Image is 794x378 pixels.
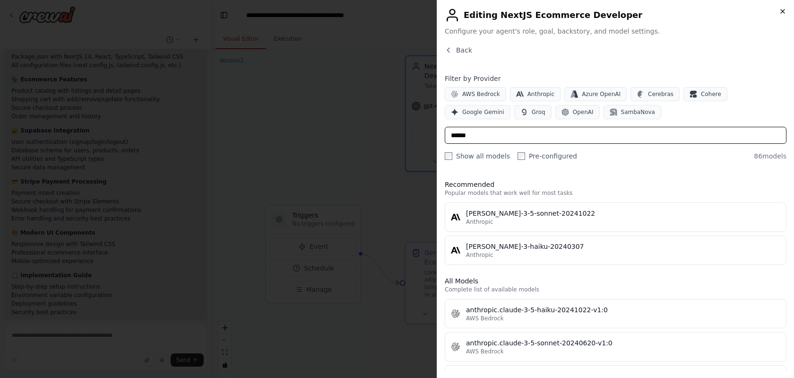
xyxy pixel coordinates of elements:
[514,105,552,119] button: Groq
[445,152,452,160] input: Show all models
[466,315,504,322] span: AWS Bedrock
[532,108,545,116] span: Groq
[604,105,661,119] button: SambaNova
[445,276,786,286] h3: All Models
[582,90,621,98] span: Azure OpenAI
[564,87,627,101] button: Azure OpenAI
[445,332,786,361] button: anthropic.claude-3-5-sonnet-20240620-v1:0AWS Bedrock
[445,26,786,36] span: Configure your agent's role, goal, backstory, and model settings.
[456,45,472,55] span: Back
[445,202,786,232] button: [PERSON_NAME]-3-5-sonnet-20241022Anthropic
[445,87,506,101] button: AWS Bedrock
[555,105,600,119] button: OpenAI
[466,338,780,348] div: anthropic.claude-3-5-sonnet-20240620-v1:0
[630,87,680,101] button: Cerebras
[701,90,721,98] span: Cohere
[527,90,555,98] span: Anthropic
[462,108,504,116] span: Google Gemini
[445,105,510,119] button: Google Gemini
[466,251,493,259] span: Anthropic
[445,8,786,23] h2: Editing NextJS Ecommerce Developer
[518,151,577,161] label: Pre-configured
[445,189,786,197] p: Popular models that work well for most tasks
[466,305,780,315] div: anthropic.claude-3-5-haiku-20241022-v1:0
[466,209,780,218] div: [PERSON_NAME]-3-5-sonnet-20241022
[466,348,504,355] span: AWS Bedrock
[445,151,510,161] label: Show all models
[621,108,655,116] span: SambaNova
[462,90,500,98] span: AWS Bedrock
[445,74,786,83] h4: Filter by Provider
[445,299,786,328] button: anthropic.claude-3-5-haiku-20241022-v1:0AWS Bedrock
[648,90,673,98] span: Cerebras
[510,87,561,101] button: Anthropic
[518,152,525,160] input: Pre-configured
[445,236,786,265] button: [PERSON_NAME]-3-haiku-20240307Anthropic
[466,218,493,226] span: Anthropic
[683,87,727,101] button: Cohere
[573,108,594,116] span: OpenAI
[445,45,472,55] button: Back
[754,151,786,161] span: 86 models
[445,286,786,293] p: Complete list of available models
[466,242,780,251] div: [PERSON_NAME]-3-haiku-20240307
[445,180,786,189] h3: Recommended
